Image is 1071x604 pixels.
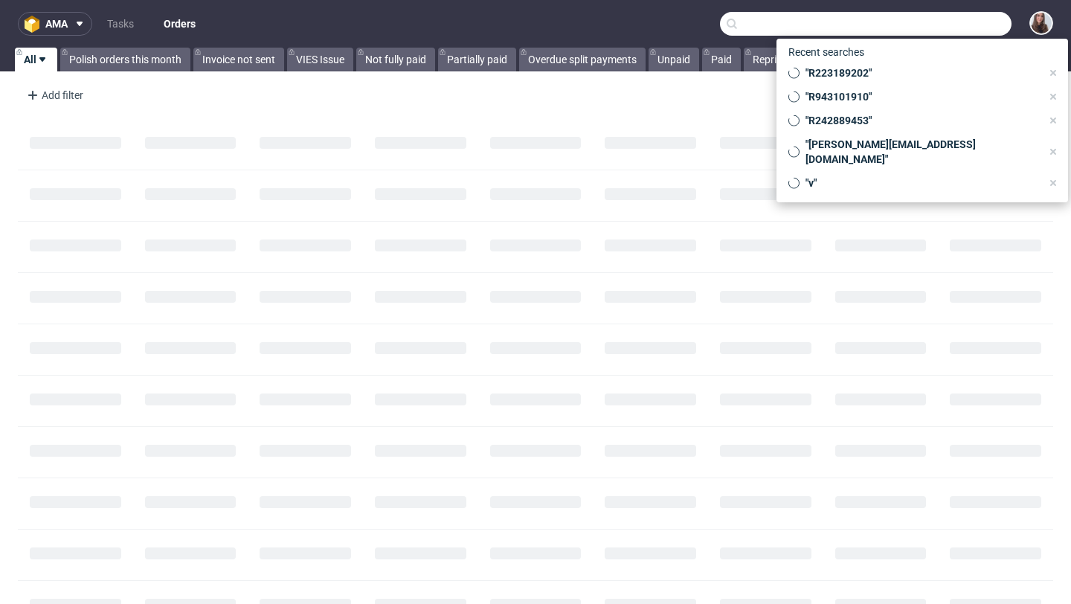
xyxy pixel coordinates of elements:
[193,48,284,71] a: Invoice not sent
[98,12,143,36] a: Tasks
[21,83,86,107] div: Add filter
[649,48,699,71] a: Unpaid
[287,48,353,71] a: VIES Issue
[155,12,205,36] a: Orders
[800,176,1041,190] span: "v"
[18,12,92,36] button: ama
[60,48,190,71] a: Polish orders this month
[744,48,795,71] a: Reprint
[519,48,646,71] a: Overdue split payments
[356,48,435,71] a: Not fully paid
[15,48,57,71] a: All
[1031,13,1052,33] img: Sandra Beśka
[782,40,870,64] span: Recent searches
[800,113,1041,128] span: "R242889453"
[800,89,1041,104] span: "R943101910"
[800,65,1041,80] span: "R223189202"
[438,48,516,71] a: Partially paid
[800,137,1041,167] span: "[PERSON_NAME][EMAIL_ADDRESS][DOMAIN_NAME]"
[702,48,741,71] a: Paid
[45,19,68,29] span: ama
[25,16,45,33] img: logo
